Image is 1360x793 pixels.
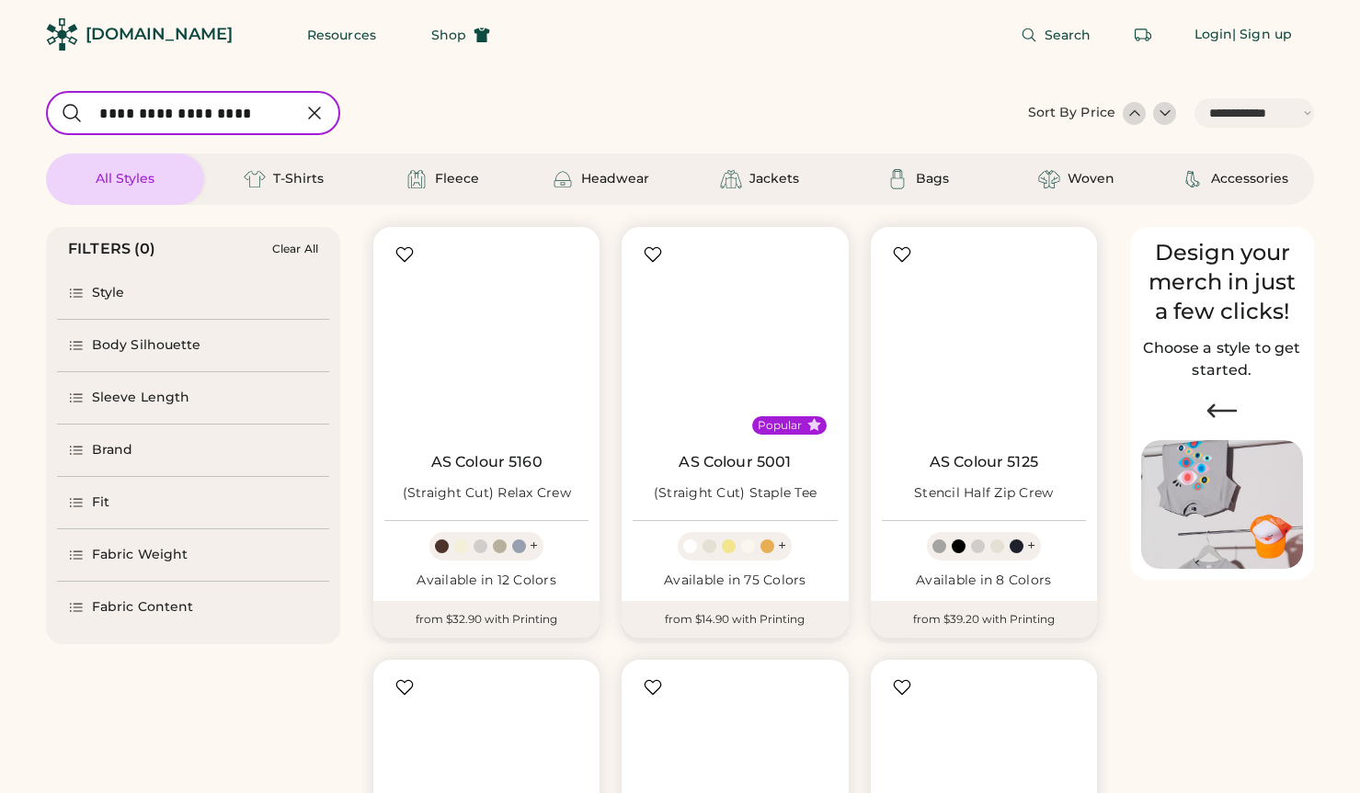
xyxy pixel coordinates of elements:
div: Fleece [435,170,479,188]
div: T-Shirts [273,170,324,188]
a: AS Colour 5160 [431,453,543,471]
div: Login [1194,26,1233,44]
div: from $14.90 with Printing [622,601,848,638]
button: Resources [285,17,398,53]
div: Stencil Half Zip Crew [914,484,1053,503]
button: Retrieve an order [1125,17,1161,53]
img: AS Colour 5001 (Straight Cut) Staple Tee [633,238,837,442]
div: Body Silhouette [92,336,201,355]
img: Accessories Icon [1182,168,1204,190]
div: | Sign up [1232,26,1292,44]
img: Bags Icon [886,168,909,190]
a: AS Colour 5001 [679,453,791,471]
div: Style [92,284,125,302]
div: + [778,536,786,556]
h2: Choose a style to get started. [1141,337,1303,381]
div: Fabric Content [92,598,193,617]
button: Popular Style [807,418,821,432]
img: T-Shirts Icon [244,168,266,190]
div: Headwear [581,170,649,188]
a: AS Colour 5125 [930,453,1038,471]
div: Clear All [272,243,318,255]
img: Rendered Logo - Screens [46,18,78,51]
div: Available in 12 Colors [384,572,589,590]
div: Accessories [1211,170,1288,188]
div: Jackets [749,170,799,188]
div: (Straight Cut) Relax Crew [403,484,571,503]
div: [DOMAIN_NAME] [86,23,233,46]
div: Brand [92,441,133,459]
div: Popular [758,418,802,433]
div: + [1027,536,1035,556]
div: Sort By Price [1028,104,1115,122]
button: Shop [409,17,512,53]
div: (Straight Cut) Staple Tee [654,484,817,503]
div: + [530,536,538,556]
div: All Styles [96,170,154,188]
div: from $39.20 with Printing [871,601,1097,638]
div: Available in 75 Colors [633,572,837,590]
img: Image of Lisa Congdon Eye Print on T-Shirt and Hat [1141,440,1303,570]
div: Woven [1068,170,1114,188]
div: Fit [92,493,109,512]
img: Jackets Icon [720,168,742,190]
img: Woven Icon [1038,168,1060,190]
img: AS Colour 5125 Stencil Half Zip Crew [882,238,1086,442]
span: Search [1045,28,1091,41]
div: Sleeve Length [92,389,189,407]
img: Headwear Icon [552,168,574,190]
div: Design your merch in just a few clicks! [1141,238,1303,326]
img: AS Colour 5160 (Straight Cut) Relax Crew [384,238,589,442]
img: Fleece Icon [406,168,428,190]
div: Available in 8 Colors [882,572,1086,590]
div: Fabric Weight [92,546,188,564]
button: Search [999,17,1114,53]
span: Shop [431,28,466,41]
div: from $32.90 with Printing [373,601,600,638]
div: Bags [916,170,949,188]
div: FILTERS (0) [68,238,156,260]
